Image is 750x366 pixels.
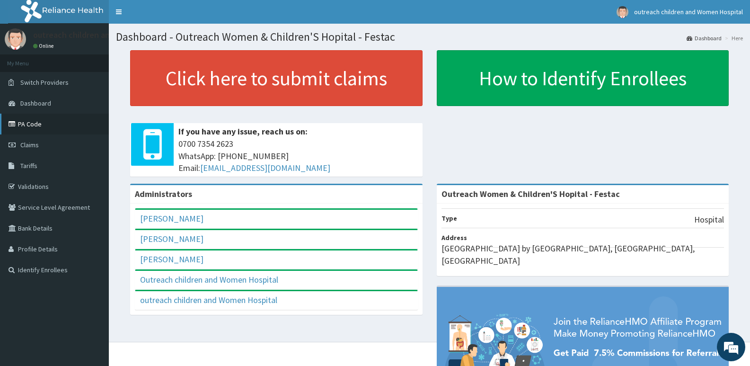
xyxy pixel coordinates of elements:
b: Type [441,214,457,223]
div: Minimize live chat window [155,5,178,27]
h1: Dashboard - Outreach Women & Children'S Hopital - Festac [116,31,743,43]
p: outreach children and Women Hospital [33,31,177,39]
img: d_794563401_company_1708531726252_794563401 [18,47,38,71]
span: Switch Providers [20,78,69,87]
a: [EMAIL_ADDRESS][DOMAIN_NAME] [200,162,330,173]
span: 0700 7354 2623 WhatsApp: [PHONE_NUMBER] Email: [178,138,418,174]
li: Here [723,34,743,42]
a: [PERSON_NAME] [140,233,203,244]
div: Chat with us now [49,53,159,65]
p: [GEOGRAPHIC_DATA] by [GEOGRAPHIC_DATA], [GEOGRAPHIC_DATA], [GEOGRAPHIC_DATA] [441,242,724,267]
span: Dashboard [20,99,51,107]
b: Address [441,233,467,242]
a: Outreach children and Women Hospital [140,274,278,285]
textarea: Type your message and hit 'Enter' [5,259,180,292]
a: outreach children and Women Hospital [140,295,277,305]
span: We're online! [55,119,131,215]
span: Tariffs [20,161,37,170]
b: If you have any issue, reach us on: [178,126,308,137]
span: outreach children and Women Hospital [634,8,743,16]
a: Click here to submit claims [130,50,423,106]
img: User Image [5,28,26,50]
a: [PERSON_NAME] [140,213,203,224]
a: How to Identify Enrollees [437,50,729,106]
a: [PERSON_NAME] [140,254,203,265]
a: Dashboard [687,34,722,42]
strong: Outreach Women & Children'S Hopital - Festac [441,188,620,199]
b: Administrators [135,188,192,199]
p: Hospital [694,214,724,226]
a: Online [33,43,56,49]
img: User Image [617,6,628,18]
span: Claims [20,141,39,149]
